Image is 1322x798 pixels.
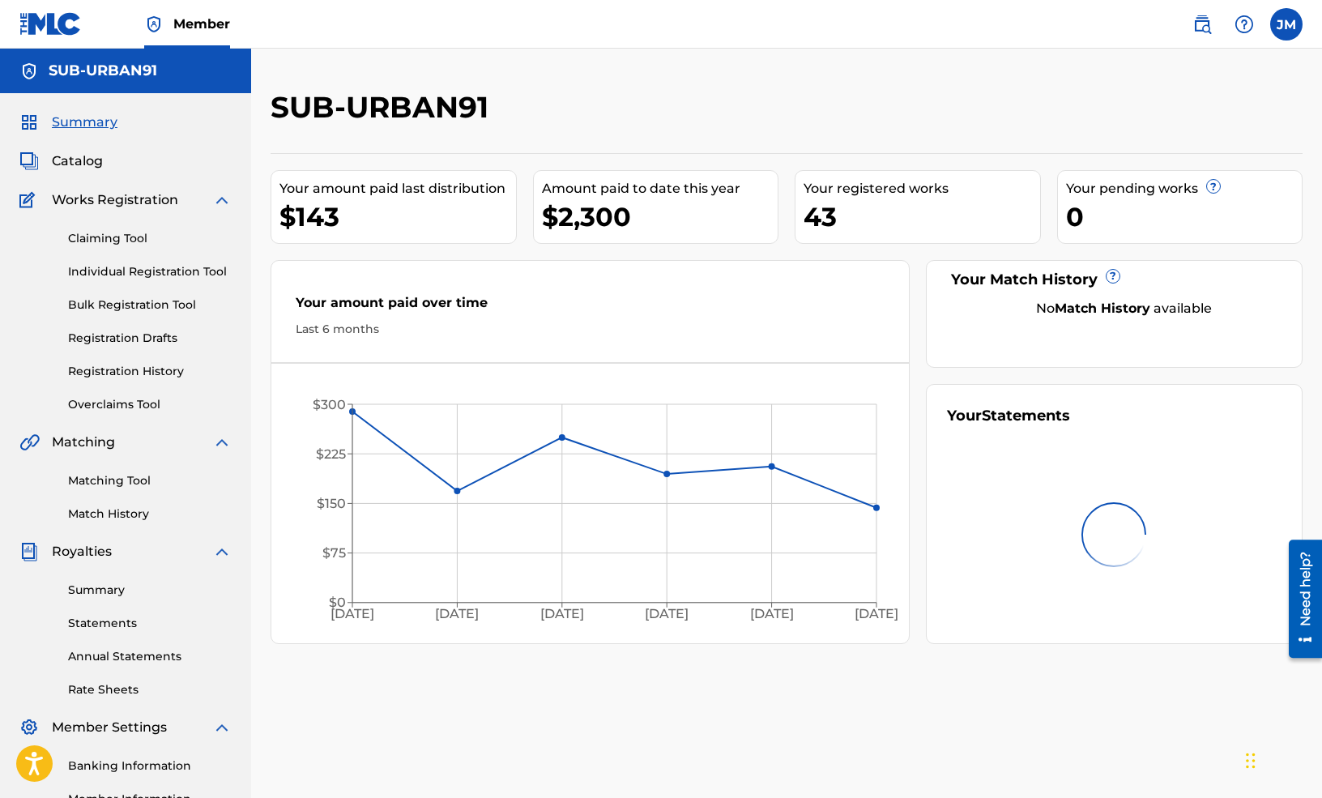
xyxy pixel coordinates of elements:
a: Registration Drafts [68,330,232,347]
a: Banking Information [68,757,232,775]
div: Help [1228,8,1260,41]
tspan: $75 [322,545,346,561]
a: Bulk Registration Tool [68,297,232,314]
a: Rate Sheets [68,681,232,698]
a: Match History [68,506,232,523]
strong: Match History [1055,301,1150,316]
div: 0 [1066,198,1303,235]
span: ? [1107,270,1119,283]
div: 43 [804,198,1040,235]
img: search [1192,15,1212,34]
span: Matching [52,433,115,452]
a: CatalogCatalog [19,151,103,171]
span: Works Registration [52,190,178,210]
img: Top Rightsholder [144,15,164,34]
a: SummarySummary [19,113,117,132]
div: $2,300 [542,198,778,235]
a: Individual Registration Tool [68,263,232,280]
div: Drag [1246,736,1256,785]
img: expand [212,433,232,452]
div: Your Statements [947,405,1070,427]
img: help [1235,15,1254,34]
div: Amount paid to date this year [542,179,778,198]
h2: SUB-URBAN91 [271,89,497,126]
img: Royalties [19,542,39,561]
img: Works Registration [19,190,41,210]
img: Catalog [19,151,39,171]
div: No available [967,299,1281,318]
a: Overclaims Tool [68,396,232,413]
div: Your pending works [1066,179,1303,198]
img: expand [212,190,232,210]
img: expand [212,718,232,737]
a: Claiming Tool [68,230,232,247]
tspan: [DATE] [330,606,374,621]
a: Registration History [68,363,232,380]
span: Member Settings [52,718,167,737]
a: Matching Tool [68,472,232,489]
img: MLC Logo [19,12,82,36]
span: ? [1207,180,1220,193]
img: expand [212,542,232,561]
img: Summary [19,113,39,132]
div: Last 6 months [296,321,885,338]
span: Catalog [52,151,103,171]
tspan: [DATE] [749,606,793,621]
h5: SUB-URBAN91 [49,62,157,80]
a: Statements [68,615,232,632]
a: Public Search [1186,8,1218,41]
a: Summary [68,582,232,599]
span: Royalties [52,542,112,561]
img: preloader [1081,502,1146,567]
div: $143 [279,198,516,235]
img: Matching [19,433,40,452]
div: User Menu [1270,8,1303,41]
span: Summary [52,113,117,132]
tspan: [DATE] [540,606,584,621]
iframe: Chat Widget [1241,720,1322,798]
tspan: [DATE] [435,606,479,621]
div: Your Match History [947,269,1281,291]
tspan: $150 [317,496,346,511]
div: Your amount paid over time [296,293,885,321]
div: Your amount paid last distribution [279,179,516,198]
div: Your registered works [804,179,1040,198]
a: Annual Statements [68,648,232,665]
span: Member [173,15,230,33]
tspan: [DATE] [855,606,898,621]
tspan: [DATE] [645,606,689,621]
img: Accounts [19,62,39,81]
tspan: $300 [313,397,346,412]
tspan: $225 [316,446,346,462]
iframe: Resource Center [1277,534,1322,664]
tspan: $0 [329,595,346,610]
img: Member Settings [19,718,39,737]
